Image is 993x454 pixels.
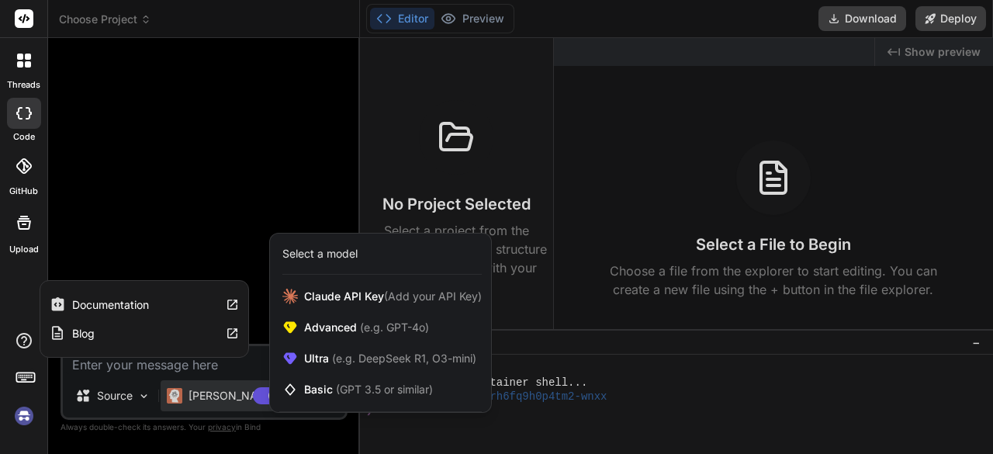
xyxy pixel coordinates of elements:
a: Blog [40,319,248,348]
span: (GPT 3.5 or similar) [336,383,433,396]
span: Ultra [304,351,476,366]
a: Documentation [40,290,248,319]
span: (Add your API Key) [384,289,482,303]
label: Upload [9,243,39,256]
span: Advanced [304,320,429,335]
label: code [13,130,35,144]
label: Blog [72,326,95,341]
img: signin [11,403,37,429]
span: Claude API Key [304,289,482,304]
label: GitHub [9,185,38,198]
span: (e.g. GPT-4o) [357,321,429,334]
label: threads [7,78,40,92]
label: Documentation [72,297,149,313]
span: (e.g. DeepSeek R1, O3-mini) [329,352,476,365]
span: Basic [304,382,433,397]
div: Select a model [282,246,358,262]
